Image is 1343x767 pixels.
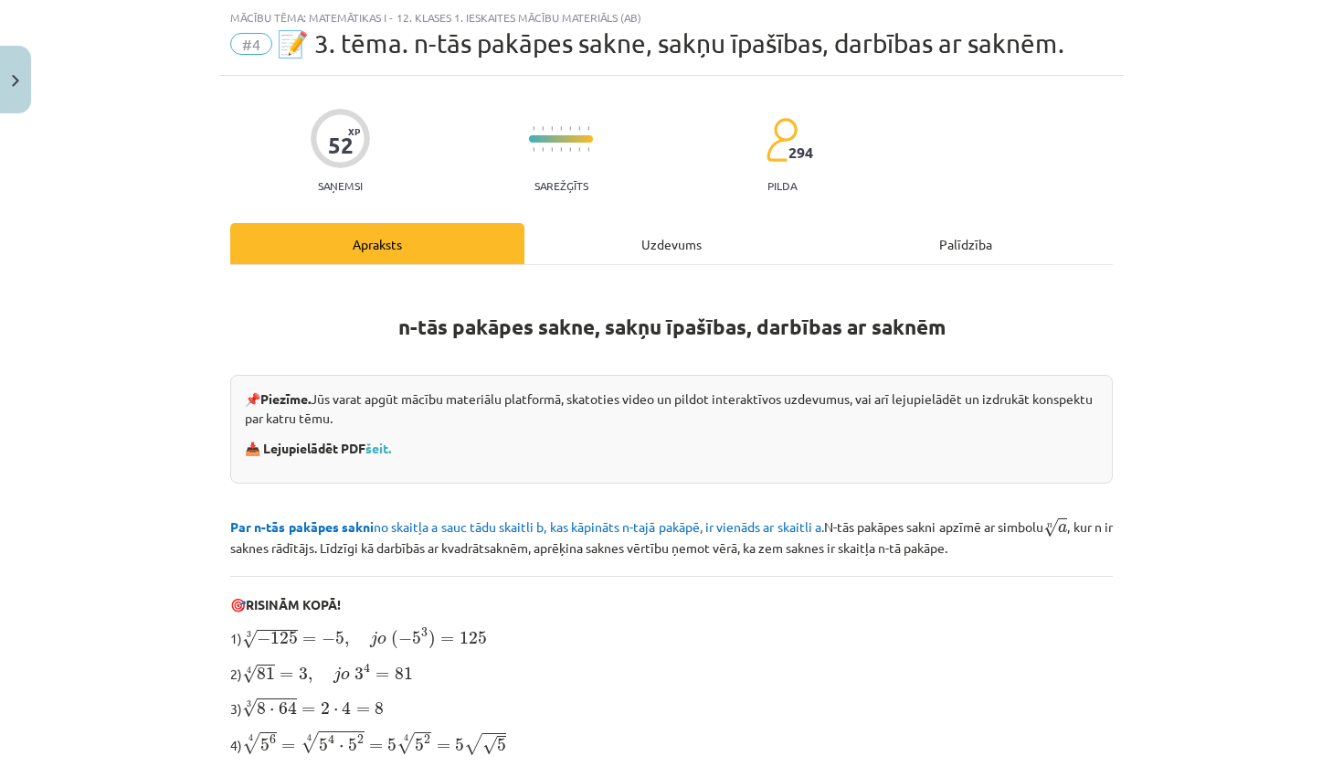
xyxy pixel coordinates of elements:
[280,672,293,679] span: =
[328,734,334,744] span: 4
[308,674,312,683] span: ,
[342,701,351,715] span: 4
[230,661,1113,685] p: 2)
[370,631,377,647] span: j
[534,179,588,192] p: Sarežģīts
[767,179,797,192] p: pilda
[398,633,412,645] span: −
[578,126,580,131] img: icon-short-line-57e1e144782c952c97e751825c79c345078a6d821885a25fce030b3d8c18986b.svg
[299,667,308,680] span: 3
[569,147,571,152] img: icon-short-line-57e1e144782c952c97e751825c79c345078a6d821885a25fce030b3d8c18986b.svg
[551,147,553,152] img: icon-short-line-57e1e144782c952c97e751825c79c345078a6d821885a25fce030b3d8c18986b.svg
[560,147,562,152] img: icon-short-line-57e1e144782c952c97e751825c79c345078a6d821885a25fce030b3d8c18986b.svg
[230,514,1113,558] p: N-tās pakāpes sakni apzīmē ar simbolu , kur n ir saknes rādītājs. Līdzīgi kā darbībās ar kvadrāts...
[311,179,370,192] p: Saņemsi
[398,314,946,340] strong: n-tās pakāpes sakne, sakņu īpašības, darbības ar saknēm
[375,702,384,715] span: 8
[257,702,266,715] span: 8
[375,672,389,679] span: =
[421,628,428,637] span: 3
[348,126,360,136] span: XP
[302,636,316,644] span: =
[230,11,1113,24] div: Mācību tēma: Matemātikas i - 12. klases 1. ieskaites mācību materiāls (ab)
[333,666,341,683] span: j
[1043,518,1058,538] span: √
[497,739,506,751] span: 5
[322,633,335,645] span: −
[270,632,298,644] span: 125
[369,743,383,751] span: =
[230,730,1113,756] p: 4)
[277,28,1064,59] span: 📝 3. tēma. n-tās pakāpes sakne, sakņu īpašības, darbības ar saknēm.
[364,664,370,674] span: 4
[230,696,1113,719] p: 3)
[533,126,534,131] img: icon-short-line-57e1e144782c952c97e751825c79c345078a6d821885a25fce030b3d8c18986b.svg
[437,743,450,751] span: =
[415,739,424,751] span: 5
[270,735,276,744] span: 6
[242,698,257,718] span: √
[578,147,580,152] img: icon-short-line-57e1e144782c952c97e751825c79c345078a6d821885a25fce030b3d8c18986b.svg
[569,126,571,131] img: icon-short-line-57e1e144782c952c97e751825c79c345078a6d821885a25fce030b3d8c18986b.svg
[788,144,813,161] span: 294
[354,667,364,680] span: 3
[1058,524,1067,533] span: a
[242,732,260,754] span: √
[230,223,524,264] div: Apraksts
[245,389,1098,428] p: 📌 Jūs varat apgūt mācību materiālu platformā, skatoties video un pildot interaktīvos uzdevumus, v...
[348,739,357,751] span: 5
[301,707,315,714] span: =
[257,667,275,680] span: 81
[301,731,319,753] span: √
[377,635,386,644] span: o
[542,126,544,131] img: icon-short-line-57e1e144782c952c97e751825c79c345078a6d821885a25fce030b3d8c18986b.svg
[533,147,534,152] img: icon-short-line-57e1e144782c952c97e751825c79c345078a6d821885a25fce030b3d8c18986b.svg
[333,708,338,714] span: ⋅
[524,223,819,264] div: Uzdevums
[242,665,257,684] span: √
[328,133,354,158] div: 52
[365,440,391,456] a: šeit.
[387,739,397,751] span: 5
[230,595,1113,614] p: 🎯
[460,632,487,644] span: 125
[339,745,344,751] span: ⋅
[766,117,798,163] img: students-c634bb4e5e11cddfef0936a35e636f08e4e9abd3cc4e673bd6f9a4125e45ecb1.svg
[455,739,464,751] span: 5
[335,632,344,644] span: 5
[482,736,497,755] span: √
[12,75,19,87] img: icon-close-lesson-0947bae3869378f0d4975bcd49f059093ad1ed9edebbc8119c70593378902aed.svg
[440,636,454,644] span: =
[356,707,370,714] span: =
[560,126,562,131] img: icon-short-line-57e1e144782c952c97e751825c79c345078a6d821885a25fce030b3d8c18986b.svg
[542,147,544,152] img: icon-short-line-57e1e144782c952c97e751825c79c345078a6d821885a25fce030b3d8c18986b.svg
[260,739,270,751] span: 5
[230,518,374,535] b: Par n-tās pakāpes sakni
[321,702,330,715] span: 2
[587,126,589,131] img: icon-short-line-57e1e144782c952c97e751825c79c345078a6d821885a25fce030b3d8c18986b.svg
[397,732,415,754] span: √
[242,630,257,649] span: √
[357,735,364,744] span: 2
[395,667,413,680] span: 81
[551,126,553,131] img: icon-short-line-57e1e144782c952c97e751825c79c345078a6d821885a25fce030b3d8c18986b.svg
[245,440,394,456] strong: 📥 Lejupielādēt PDF
[819,223,1113,264] div: Palīdzība
[279,701,297,715] span: 64
[587,147,589,152] img: icon-short-line-57e1e144782c952c97e751825c79c345078a6d821885a25fce030b3d8c18986b.svg
[230,625,1113,650] p: 1)
[230,518,824,535] span: no skaitļa a sauc tādu skaitli b, kas kāpināts n-tajā pakāpē, ir vienāds ar skaitli a.
[257,633,270,645] span: −
[344,638,349,647] span: ,
[341,671,350,680] span: o
[428,630,436,649] span: )
[464,733,482,755] span: √
[281,743,295,751] span: =
[246,596,341,613] b: RISINĀM KOPĀ!
[230,33,272,55] span: #4
[424,735,430,744] span: 2
[412,632,421,644] span: 5
[391,630,398,649] span: (
[319,739,328,751] span: 5
[270,708,274,714] span: ⋅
